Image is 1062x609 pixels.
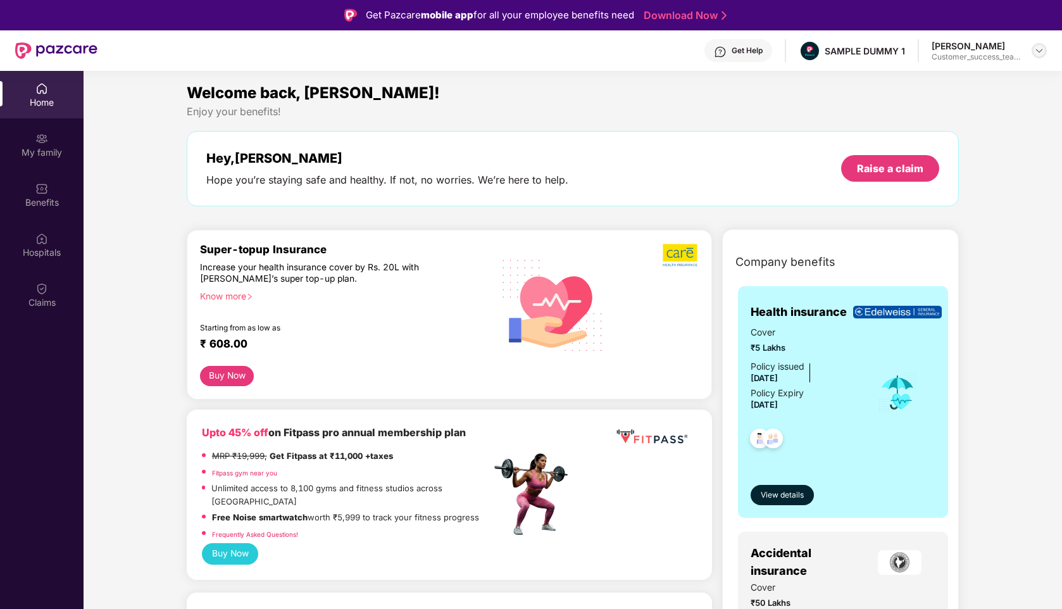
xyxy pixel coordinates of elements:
b: on Fitpass pro annual membership plan [202,426,466,439]
img: Stroke [722,9,727,22]
strong: mobile app [421,9,473,21]
span: Health insurance [751,303,847,321]
img: svg+xml;base64,PHN2ZyB4bWxucz0iaHR0cDovL3d3dy53My5vcmcvMjAwMC9zdmciIHhtbG5zOnhsaW5rPSJodHRwOi8vd3... [492,243,613,366]
p: worth ₹5,999 to track your fitness progress [212,511,479,524]
div: Super-topup Insurance [200,243,491,256]
img: svg+xml;base64,PHN2ZyBpZD0iSGVscC0zMngzMiIgeG1sbnM9Imh0dHA6Ly93d3cudzMub3JnLzIwMDAvc3ZnIiB3aWR0aD... [714,46,727,58]
div: [PERSON_NAME] [932,40,1020,52]
div: Hey, [PERSON_NAME] [206,151,568,166]
div: Policy Expiry [751,386,804,400]
img: svg+xml;base64,PHN2ZyBpZD0iQmVuZWZpdHMiIHhtbG5zPSJodHRwOi8vd3d3LnczLm9yZy8yMDAwL3N2ZyIgd2lkdGg9Ij... [35,182,48,195]
img: icon [877,372,918,413]
img: svg+xml;base64,PHN2ZyBpZD0iSG9tZSIgeG1sbnM9Imh0dHA6Ly93d3cudzMub3JnLzIwMDAvc3ZnIiB3aWR0aD0iMjAiIG... [35,82,48,95]
span: [DATE] [751,373,778,383]
del: MRP ₹19,999, [212,451,267,461]
img: insurerLogo [878,550,921,575]
span: ₹50 Lakhs [751,596,860,609]
div: Customer_success_team_lead [932,52,1020,62]
div: SAMPLE DUMMY 1 [825,45,905,57]
img: svg+xml;base64,PHN2ZyB4bWxucz0iaHR0cDovL3d3dy53My5vcmcvMjAwMC9zdmciIHdpZHRoPSI0OC45NDMiIGhlaWdodD... [758,425,789,456]
div: Policy issued [751,360,804,374]
p: Unlimited access to 8,100 gyms and fitness studios across [GEOGRAPHIC_DATA] [211,482,490,508]
a: Download Now [644,9,723,22]
div: Hope you’re staying safe and healthy. If not, no worries. We’re here to help. [206,173,568,187]
div: Increase your health insurance cover by Rs. 20L with [PERSON_NAME]’s super top-up plan. [200,261,437,285]
button: View details [751,485,814,505]
button: Buy Now [200,366,254,386]
img: svg+xml;base64,PHN2ZyBpZD0iRHJvcGRvd24tMzJ4MzIiIHhtbG5zPSJodHRwOi8vd3d3LnczLm9yZy8yMDAwL3N2ZyIgd2... [1034,46,1044,56]
img: b5dec4f62d2307b9de63beb79f102df3.png [663,243,699,267]
span: View details [761,489,804,501]
a: Frequently Asked Questions! [212,531,298,538]
span: ₹5 Lakhs [751,341,860,354]
img: New Pazcare Logo [15,42,97,59]
span: Cover [751,581,860,594]
div: Get Help [732,46,763,56]
div: Starting from as low as [200,323,437,332]
span: Cover [751,325,860,339]
img: fppp.png [614,425,690,448]
span: Accidental insurance [751,544,864,581]
img: insurerLogo [853,306,942,319]
img: Pazcare_Alternative_logo-01-01.png [801,42,819,60]
div: Raise a claim [857,161,923,175]
img: Logo [344,9,357,22]
b: Upto 45% off [202,426,268,439]
div: ₹ 608.00 [200,337,478,353]
div: Enjoy your benefits! [187,105,959,118]
img: svg+xml;base64,PHN2ZyBpZD0iQ2xhaW0iIHhtbG5zPSJodHRwOi8vd3d3LnczLm9yZy8yMDAwL3N2ZyIgd2lkdGg9IjIwIi... [35,282,48,295]
img: svg+xml;base64,PHN2ZyB3aWR0aD0iMjAiIGhlaWdodD0iMjAiIHZpZXdCb3g9IjAgMCAyMCAyMCIgZmlsbD0ibm9uZSIgeG... [35,132,48,145]
button: Buy Now [202,543,259,565]
div: Get Pazcare for all your employee benefits need [366,8,634,23]
span: right [246,293,253,300]
img: svg+xml;base64,PHN2ZyBpZD0iSG9zcGl0YWxzIiB4bWxucz0iaHR0cDovL3d3dy53My5vcmcvMjAwMC9zdmciIHdpZHRoPS... [35,232,48,245]
img: fpp.png [490,450,579,539]
img: svg+xml;base64,PHN2ZyB4bWxucz0iaHR0cDovL3d3dy53My5vcmcvMjAwMC9zdmciIHdpZHRoPSI0OC45NDMiIGhlaWdodD... [744,425,775,456]
span: Company benefits [735,253,835,271]
strong: Free Noise smartwatch [212,512,308,522]
span: [DATE] [751,399,778,410]
span: Welcome back, [PERSON_NAME]! [187,84,440,102]
a: Fitpass gym near you [212,469,277,477]
strong: Get Fitpass at ₹11,000 +taxes [270,451,393,461]
div: Know more [200,291,484,299]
